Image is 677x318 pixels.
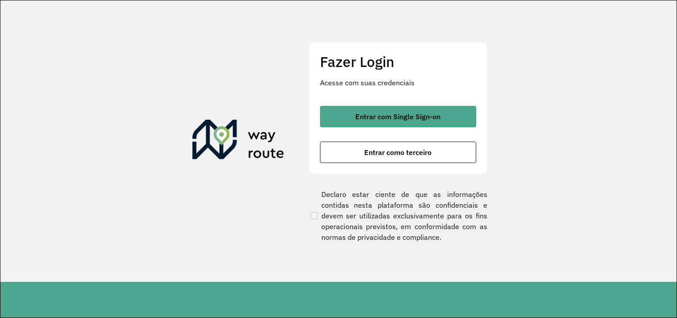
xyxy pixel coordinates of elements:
[355,113,440,120] span: Entrar com Single Sign-on
[309,189,487,243] label: Declaro estar ciente de que as informações contidas nesta plataforma são confidenciais e devem se...
[320,142,476,163] button: button
[192,120,284,163] img: Roteirizador AmbevTech
[320,53,476,70] h2: Fazer Login
[320,77,476,88] p: Acesse com suas credenciais
[320,106,476,127] button: button
[364,149,432,156] span: Entrar como terceiro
